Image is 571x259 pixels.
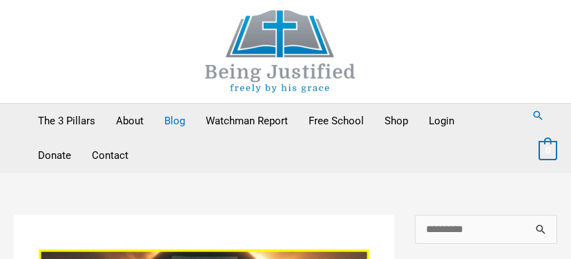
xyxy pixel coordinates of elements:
a: Donate [28,138,81,173]
a: The 3 Pillars [28,104,106,138]
a: Blog [154,104,195,138]
a: Watchman Report [195,104,298,138]
a: Shop [374,104,418,138]
span: 0 [545,145,550,155]
a: About [106,104,154,138]
nav: Primary Site Navigation [28,104,518,173]
a: Contact [81,138,139,173]
a: Search button [532,109,544,122]
a: Login [418,104,465,138]
a: View Shopping Cart, empty [539,144,557,156]
img: Being Justified [177,10,384,93]
a: Free School [298,104,374,138]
